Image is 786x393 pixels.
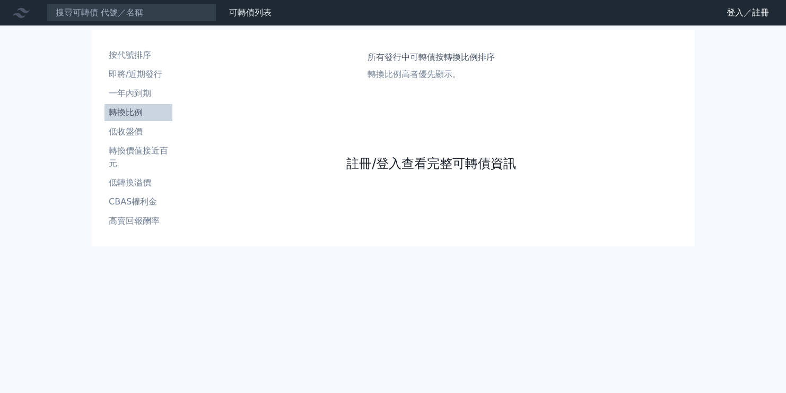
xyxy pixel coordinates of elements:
h1: 所有發行中可轉債按轉換比例排序 [368,51,495,64]
li: 即將/近期發行 [104,68,172,81]
li: 低轉換溢價 [104,176,172,189]
li: 低收盤價 [104,125,172,138]
a: 註冊/登入查看完整可轉債資訊 [346,155,516,172]
a: 即將/近期發行 [104,66,172,83]
a: 低收盤價 [104,123,172,140]
p: 轉換比例高者優先顯示。 [368,68,495,81]
li: CBAS權利金 [104,195,172,208]
a: 登入／註冊 [718,4,778,21]
a: 一年內到期 [104,85,172,102]
li: 一年內到期 [104,87,172,100]
li: 按代號排序 [104,49,172,62]
li: 轉換價值接近百元 [104,144,172,170]
a: 低轉換溢價 [104,174,172,191]
a: 轉換比例 [104,104,172,121]
a: 轉換價值接近百元 [104,142,172,172]
a: 高賣回報酬率 [104,212,172,229]
li: 轉換比例 [104,106,172,119]
a: CBAS權利金 [104,193,172,210]
li: 高賣回報酬率 [104,215,172,227]
a: 可轉債列表 [229,7,272,18]
input: 搜尋可轉債 代號／名稱 [47,4,216,22]
a: 按代號排序 [104,47,172,64]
